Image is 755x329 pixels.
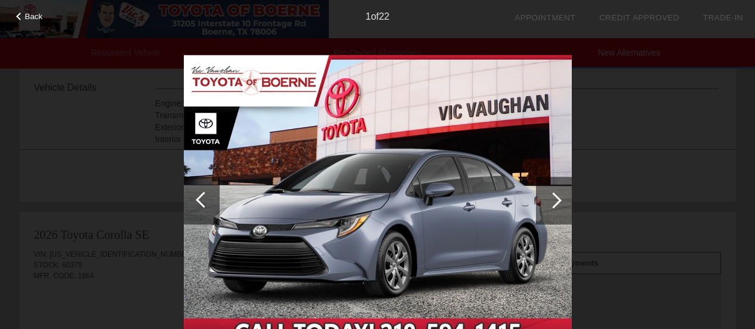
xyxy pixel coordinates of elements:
[25,12,43,21] span: Back
[599,13,679,22] a: Credit Approved
[379,11,390,21] span: 22
[514,13,575,22] a: Appointment
[365,11,371,21] span: 1
[703,13,743,22] a: Trade-In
